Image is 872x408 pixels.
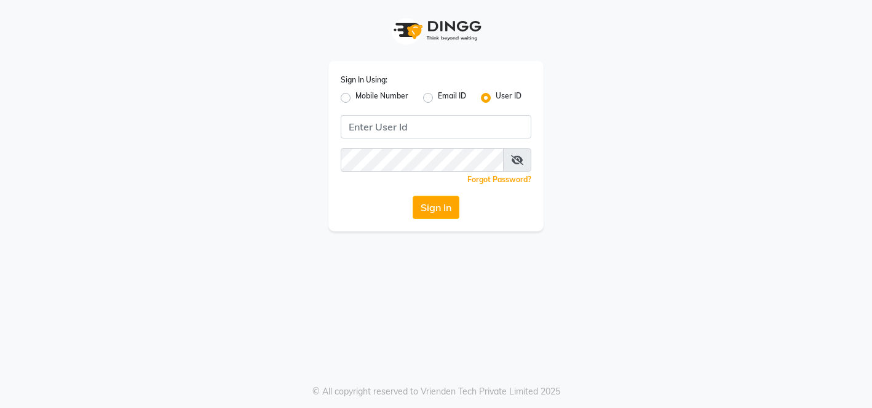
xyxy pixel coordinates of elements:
[341,115,531,138] input: Username
[438,90,466,105] label: Email ID
[387,12,485,49] img: logo1.svg
[355,90,408,105] label: Mobile Number
[413,196,459,219] button: Sign In
[341,74,387,86] label: Sign In Using:
[496,90,521,105] label: User ID
[467,175,531,184] a: Forgot Password?
[341,148,504,172] input: Username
